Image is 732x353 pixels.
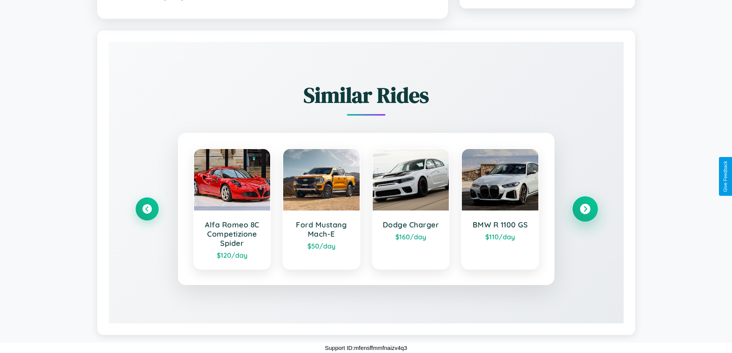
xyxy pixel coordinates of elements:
[380,232,442,241] div: $ 160 /day
[136,80,597,110] h2: Similar Rides
[372,148,450,270] a: Dodge Charger$160/day
[380,220,442,229] h3: Dodge Charger
[723,161,728,192] div: Give Feedback
[470,232,531,241] div: $ 110 /day
[291,220,352,239] h3: Ford Mustang Mach-E
[282,148,360,270] a: Ford Mustang Mach-E$50/day
[202,251,263,259] div: $ 120 /day
[291,242,352,250] div: $ 50 /day
[193,148,271,270] a: Alfa Romeo 8C Competizione Spider$120/day
[202,220,263,248] h3: Alfa Romeo 8C Competizione Spider
[470,220,531,229] h3: BMW R 1100 GS
[461,148,539,270] a: BMW R 1100 GS$110/day
[325,343,407,353] p: Support ID: mfensffmmfnaizv4q3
